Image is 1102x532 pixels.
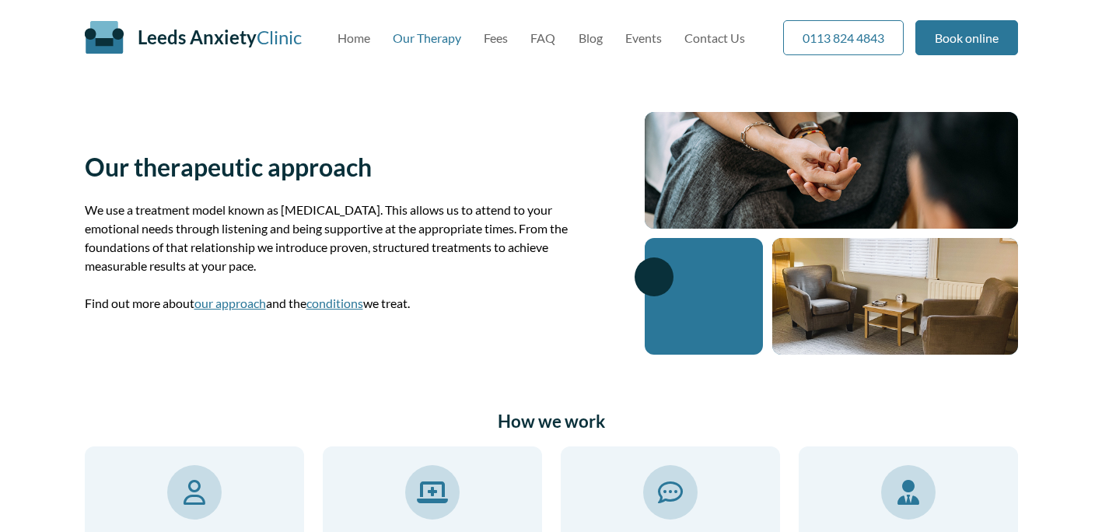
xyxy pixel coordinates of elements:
h1: Our therapeutic approach [85,152,607,182]
h2: How we work [85,411,1018,432]
a: Home [338,30,370,45]
a: Events [625,30,662,45]
a: our approach [194,296,266,310]
a: Fees [484,30,508,45]
p: We use a treatment model known as [MEDICAL_DATA]. This allows us to attend to your emotional need... [85,201,607,275]
a: Book online [915,20,1018,55]
a: Contact Us [684,30,745,45]
a: FAQ [530,30,555,45]
img: Therapy room [772,238,1018,355]
p: Find out more about and the we treat. [85,294,607,313]
a: Leeds AnxietyClinic [138,26,302,48]
a: conditions [306,296,363,310]
a: Blog [579,30,603,45]
span: Leeds Anxiety [138,26,257,48]
a: 0113 824 4843 [783,20,904,55]
img: Close up of a therapy session [645,112,1018,229]
a: Our Therapy [393,30,461,45]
